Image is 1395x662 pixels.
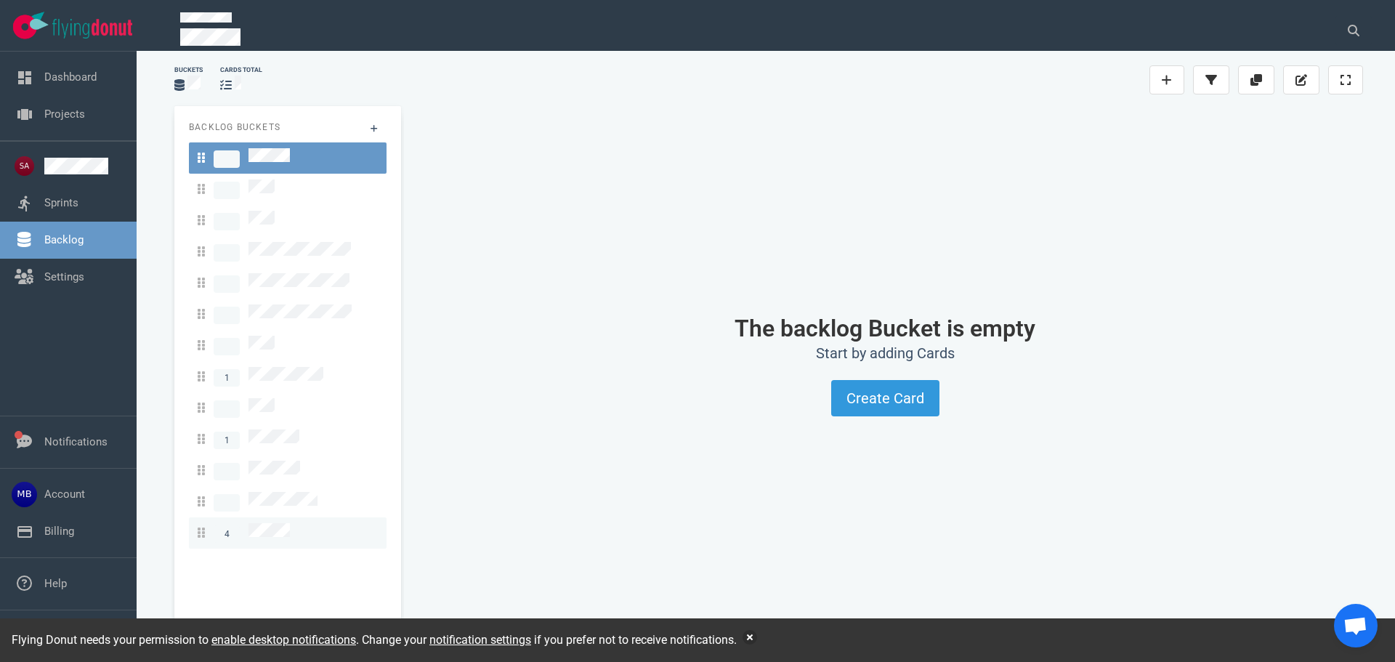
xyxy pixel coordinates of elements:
[44,70,97,84] a: Dashboard
[424,344,1346,363] h2: Start by adding Cards
[44,525,74,538] a: Billing
[214,432,240,449] span: 1
[12,633,356,647] span: Flying Donut needs your permission to
[44,270,84,283] a: Settings
[189,424,387,455] a: 1
[44,233,84,246] a: Backlog
[220,65,262,75] div: cards total
[44,435,108,448] a: Notifications
[189,517,387,549] a: 4
[44,108,85,121] a: Projects
[52,19,132,39] img: Flying Donut text logo
[214,525,240,543] span: 4
[174,65,203,75] div: Buckets
[214,369,240,387] span: 1
[189,361,387,392] a: 1
[429,633,531,647] a: notification settings
[44,577,67,590] a: Help
[1334,604,1378,647] div: Open de chat
[356,633,737,647] span: . Change your if you prefer not to receive notifications.
[44,488,85,501] a: Account
[189,121,387,134] p: Backlog Buckets
[44,196,78,209] a: Sprints
[831,380,939,416] button: Create Card
[424,315,1346,342] h1: The backlog Bucket is empty
[211,633,356,647] a: enable desktop notifications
